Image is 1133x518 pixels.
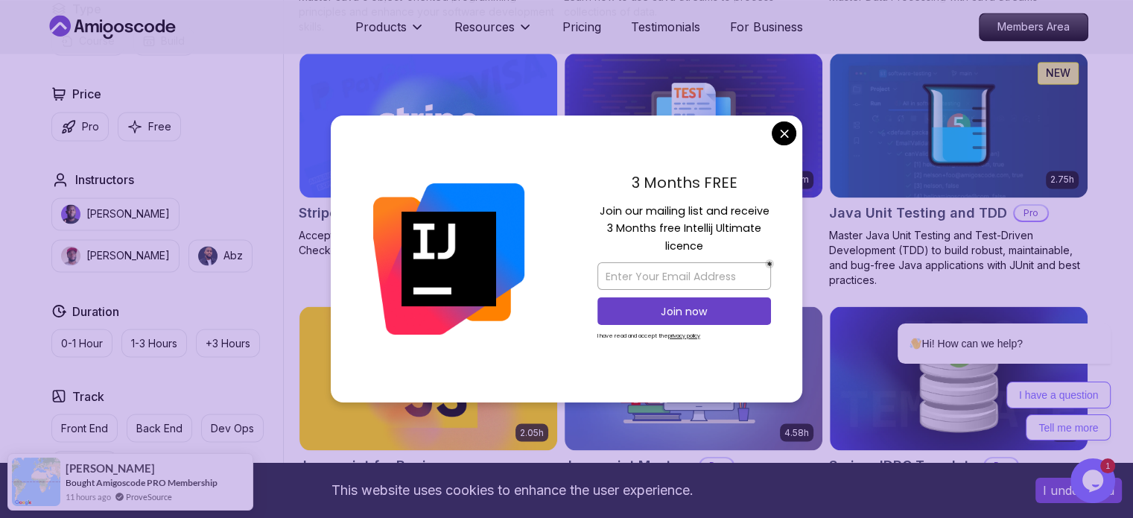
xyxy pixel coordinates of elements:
[66,477,95,488] span: Bought
[121,329,187,357] button: 1-3 Hours
[86,248,170,263] p: [PERSON_NAME]
[829,455,977,476] h2: Spring JDBC Template
[66,490,111,503] span: 11 hours ago
[201,414,264,442] button: Dev Ops
[564,455,693,476] h2: Javascript Mastery
[355,18,407,36] p: Products
[520,426,544,438] p: 2.05h
[1050,174,1074,186] p: 2.75h
[12,458,60,506] img: provesource social proof notification image
[96,477,218,488] a: Amigoscode PRO Membership
[850,189,1118,451] iframe: chat widget
[830,53,1088,198] img: Java Unit Testing and TDD card
[829,228,1088,288] p: Master Java Unit Testing and Test-Driven Development (TDD) to build robust, maintainable, and bug...
[730,18,803,36] a: For Business
[299,455,463,476] h2: Javascript for Beginners
[223,248,243,263] p: Abz
[75,171,134,189] h2: Instructors
[299,203,404,224] h2: Stripe Checkout
[299,306,557,451] img: Javascript for Beginners card
[126,490,172,503] a: ProveSource
[11,474,1013,507] div: This website uses cookies to enhance the user experience.
[454,18,515,36] p: Resources
[829,306,1088,511] a: Spring JDBC Template card57mSpring JDBC TemplateProLearn how to use JDBC Template to simplify dat...
[355,18,425,48] button: Products
[299,228,558,258] p: Accept payments from your customers with Stripe Checkout.
[61,246,80,265] img: instructor img
[1070,458,1118,503] iframe: chat widget
[127,414,192,442] button: Back End
[72,85,101,103] h2: Price
[299,306,558,511] a: Javascript for Beginners card2.05hJavascript for BeginnersLearn JavaScript essentials for creatin...
[1046,66,1070,80] p: NEW
[51,112,109,141] button: Pro
[72,387,104,405] h2: Track
[72,302,119,320] h2: Duration
[51,414,118,442] button: Front End
[979,13,1088,41] a: Members Area
[985,458,1018,473] p: Pro
[299,52,558,258] a: Stripe Checkout card1.42hStripe CheckoutProAccept payments from your customers with Stripe Checkout.
[61,335,103,350] p: 0-1 Hour
[86,206,170,221] p: [PERSON_NAME]
[188,239,253,272] button: instructor imgAbz
[131,335,177,350] p: 1-3 Hours
[562,18,601,36] a: Pricing
[118,112,181,141] button: Free
[66,462,155,475] span: [PERSON_NAME]
[51,239,180,272] button: instructor img[PERSON_NAME]
[136,420,183,435] p: Back End
[61,204,80,224] img: instructor img
[1035,478,1122,503] button: Accept cookies
[198,246,218,265] img: instructor img
[61,420,108,435] p: Front End
[196,329,260,357] button: +3 Hours
[829,203,1007,224] h2: Java Unit Testing and TDD
[631,18,700,36] a: Testimonials
[784,426,809,438] p: 4.58h
[830,306,1088,451] img: Spring JDBC Template card
[51,198,180,230] button: instructor img[PERSON_NAME]
[51,329,112,357] button: 0-1 Hour
[980,13,1088,40] p: Members Area
[211,420,254,435] p: Dev Ops
[299,53,557,198] img: Stripe Checkout card
[82,119,99,134] p: Pro
[51,451,118,479] button: Full Stack
[700,458,733,473] p: Pro
[829,52,1088,288] a: Java Unit Testing and TDD card2.75hNEWJava Unit Testing and TDDProMaster Java Unit Testing and Te...
[564,306,823,511] a: Javascript Mastery card4.58hJavascript MasteryProAdvanced JavaScript training for web development...
[206,335,250,350] p: +3 Hours
[148,119,171,134] p: Free
[454,18,533,48] button: Resources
